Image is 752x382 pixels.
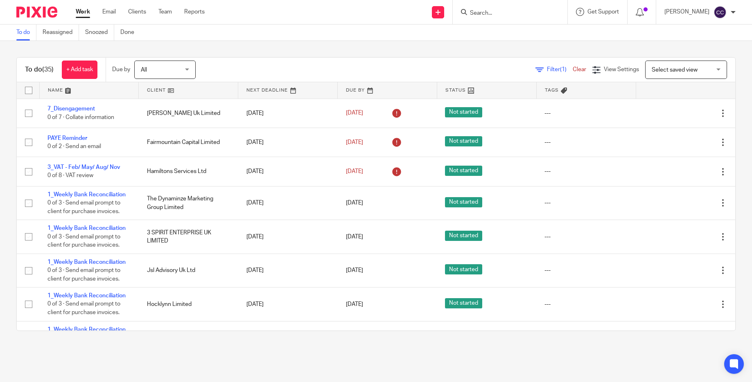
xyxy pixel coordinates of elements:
[544,300,628,308] div: ---
[16,25,36,40] a: To do
[16,7,57,18] img: Pixie
[604,67,639,72] span: View Settings
[120,25,140,40] a: Done
[47,225,126,231] a: 1_Weekly Bank Reconciliation
[47,106,95,112] a: 7_Disengagement
[62,61,97,79] a: + Add task
[158,8,172,16] a: Team
[139,157,238,186] td: Hamiltons Services Ltd
[445,197,482,207] span: Not started
[139,254,238,287] td: Jsl Advisory Uk Ltd
[547,67,573,72] span: Filter
[544,199,628,207] div: ---
[346,267,363,273] span: [DATE]
[47,327,126,333] a: 1_Weekly Bank Reconciliation
[544,138,628,146] div: ---
[238,220,338,254] td: [DATE]
[346,110,363,116] span: [DATE]
[139,128,238,157] td: Fairmountain Capital Limited
[573,67,586,72] a: Clear
[445,136,482,146] span: Not started
[47,200,120,214] span: 0 of 3 · Send email prompt to client for purchase invoices.
[238,99,338,128] td: [DATE]
[184,8,205,16] a: Reports
[587,9,619,15] span: Get Support
[128,8,146,16] a: Clients
[714,6,727,19] img: svg%3E
[139,99,238,128] td: [PERSON_NAME] Uk Limited
[445,166,482,176] span: Not started
[664,8,709,16] p: [PERSON_NAME]
[346,169,363,174] span: [DATE]
[47,301,120,316] span: 0 of 3 · Send email prompt to client for purchase invoices.
[85,25,114,40] a: Snoozed
[47,135,87,141] a: PAYE Reminder
[445,298,482,308] span: Not started
[102,8,116,16] a: Email
[76,8,90,16] a: Work
[139,186,238,220] td: The Dynaminze Marketing Group Limited
[238,157,338,186] td: [DATE]
[47,192,126,198] a: 1_Weekly Bank Reconciliation
[238,128,338,157] td: [DATE]
[544,109,628,117] div: ---
[560,67,567,72] span: (1)
[445,264,482,274] span: Not started
[469,10,543,17] input: Search
[43,25,79,40] a: Reassigned
[652,67,698,73] span: Select saved view
[112,65,130,74] p: Due by
[25,65,54,74] h1: To do
[47,173,93,179] span: 0 of 8 · VAT review
[47,234,120,248] span: 0 of 3 · Send email prompt to client for purchase invoices.
[545,88,559,92] span: Tags
[346,234,363,240] span: [DATE]
[238,254,338,287] td: [DATE]
[47,164,120,170] a: 3_VAT - Feb/ May/ Aug/ Nov
[47,144,101,149] span: 0 of 2 · Send an email
[47,293,126,299] a: 1_Weekly Bank Reconciliation
[141,67,147,73] span: All
[346,200,363,206] span: [DATE]
[544,266,628,274] div: ---
[346,301,363,307] span: [DATE]
[47,115,114,120] span: 0 of 7 · Collate information
[47,267,120,282] span: 0 of 3 · Send email prompt to client for purchase invoices.
[544,233,628,241] div: ---
[445,107,482,117] span: Not started
[139,321,238,355] td: Spring Retirement Limited
[238,321,338,355] td: [DATE]
[346,139,363,145] span: [DATE]
[139,288,238,321] td: Hocklynn Limited
[445,231,482,241] span: Not started
[47,259,126,265] a: 1_Weekly Bank Reconciliation
[544,167,628,175] div: ---
[238,186,338,220] td: [DATE]
[238,288,338,321] td: [DATE]
[42,66,54,73] span: (35)
[139,220,238,254] td: 3 SPIRIT ENTERPRISE UK LIMITED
